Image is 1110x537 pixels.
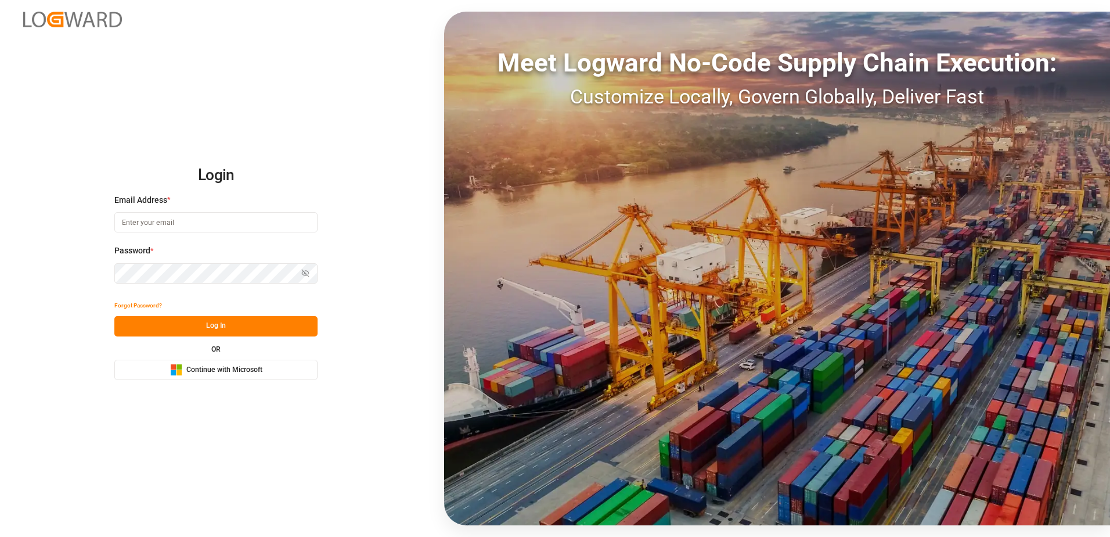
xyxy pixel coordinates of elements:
[444,82,1110,112] div: Customize Locally, Govern Globally, Deliver Fast
[114,194,167,206] span: Email Address
[186,365,262,375] span: Continue with Microsoft
[114,316,318,336] button: Log In
[211,346,221,353] small: OR
[23,12,122,27] img: Logward_new_orange.png
[444,44,1110,82] div: Meet Logward No-Code Supply Chain Execution:
[114,296,162,316] button: Forgot Password?
[114,212,318,232] input: Enter your email
[114,157,318,194] h2: Login
[114,360,318,380] button: Continue with Microsoft
[114,245,150,257] span: Password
